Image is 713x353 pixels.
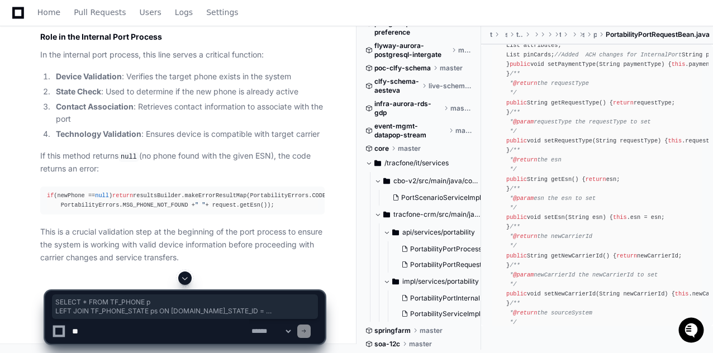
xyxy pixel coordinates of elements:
span: @return [513,80,537,87]
span: " " [195,202,205,208]
span: public [506,252,527,259]
span: @param [513,118,534,125]
span: event-mgmt-datapop-stream [374,122,446,140]
span: [DATE] [134,149,157,158]
span: @return [513,233,537,240]
button: PortabilityPortRequestBean.java [397,257,493,273]
span: • [128,179,132,188]
svg: Directory [383,208,390,221]
span: Tejeshwer [PERSON_NAME] [35,179,126,188]
p: This is a crucial validation step at the beginning of the port process to ensure the system is wo... [40,226,325,264]
span: //Added ACH changes for InternalPort [554,51,682,58]
span: master [398,144,421,153]
span: tracfone [490,30,492,39]
img: PlayerZero [11,11,34,33]
span: this [613,214,627,221]
span: PortabilityPortRequestBean.java [410,260,513,269]
a: Powered byPylon [79,204,135,213]
span: /** * requestType the requestType to set */ [492,108,650,134]
span: tracfone [559,30,562,39]
span: public [506,99,527,106]
li: : Retrieves contact information to associate with the port [53,101,325,126]
span: cbo-v2/src/main/java/com/tracfone/csr/service [393,176,482,185]
strong: Technology Validation [56,129,141,139]
div: We're offline, we'll be back soon [50,94,158,103]
button: tracfone-crm/src/main/java/com/tracfone/crm [374,206,482,223]
span: this [672,61,686,68]
span: master [458,46,473,55]
span: live-schema/clfytopp [429,82,473,90]
span: Pull Requests [74,9,126,16]
li: : Verifies the target phone exists in the system [53,70,325,83]
button: api/services/portability [383,223,491,241]
span: /** * the newCarrierId */ [492,223,592,249]
div: Past conversations [11,121,75,130]
span: public [506,137,527,144]
h2: Role in the Internal Port Process [40,31,325,42]
div: Welcome [11,44,203,62]
img: Tejeshwer Degala [11,169,29,187]
span: /tracfone/it/services [384,159,449,168]
img: 1736555170064-99ba0984-63c1-480f-8ee9-699278ef63ed [11,83,31,103]
li: : Used to determine if the new phone is already active [53,85,325,98]
span: /** * esn the esn to set */ [492,185,596,211]
span: master [450,104,473,113]
button: PortScenarioServiceImpl.java [388,190,484,206]
span: core [374,144,389,153]
img: 7521149027303_d2c55a7ec3fe4098c2f6_72.png [23,83,44,103]
span: Settings [206,9,238,16]
span: Pylon [111,204,135,213]
svg: Directory [374,156,381,170]
span: master [440,64,463,73]
span: Users [140,9,161,16]
span: portability [593,30,597,39]
strong: Contact Association [56,102,134,111]
span: poc-clfy-schema [374,64,431,73]
span: api/services/portability [402,228,475,237]
button: Start new chat [190,86,203,99]
span: @return [513,156,537,163]
span: SELECT * FROM TF_PHONE p LEFT JOIN TF_PHONE_STATE ps ON [DOMAIN_NAME]_STATE_ID = [DOMAIN_NAME]_ST... [55,298,315,316]
span: Logs [175,9,193,16]
span: tracfone-crm/src/main/java/com/tracfone/crm [393,210,482,219]
span: flyway-aurora-postgresql-intergate [374,41,449,59]
p: In the internal port process, this line serves a critical function: [40,49,325,61]
code: null [118,152,139,162]
div: Start new chat [50,83,183,94]
span: infra-aurora-rds-gdp [374,99,441,117]
button: cbo-v2/src/main/java/com/tracfone/csr/service [374,172,482,190]
span: PortabilityPortProcessor.java [410,245,503,254]
span: public [506,214,527,221]
span: clfy-schema-aesteva [374,77,420,95]
span: PortabilityPortRequestBean.java [606,30,710,39]
svg: Directory [392,226,399,239]
span: public [506,175,527,182]
span: @param [513,194,534,201]
span: null [95,192,109,199]
span: services [582,30,584,39]
button: See all [173,119,203,132]
span: Home [37,9,60,16]
span: [DATE] [134,179,157,188]
span: Tejeshwer [PERSON_NAME] [35,149,126,158]
span: return [586,175,606,182]
span: return [112,192,133,199]
span: services [505,30,507,39]
span: return [616,252,637,259]
strong: Device Validation [56,71,122,81]
iframe: Open customer support [677,316,707,346]
span: /** * the requestType */ [492,70,589,96]
li: : Ensures device is compatible with target carrier [53,128,325,141]
span: this [668,137,682,144]
span: PortScenarioServiceImpl.java [401,193,496,202]
strong: State Check [56,87,101,96]
p: If this method returns (no phone found with the given ESN), the code returns an error: [40,150,325,175]
span: master [455,126,473,135]
div: (newPhone == ) resultsBuilder.makeErrorResultMap(PortabilityErrors.CODE_PHONE_NOT_FOUND, Portabil... [47,191,318,210]
span: if [47,192,54,199]
span: tracfone-crm [516,30,523,39]
img: Tejeshwer Degala [11,139,29,156]
button: /tracfone/it/services [365,154,473,172]
span: public [510,61,530,68]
